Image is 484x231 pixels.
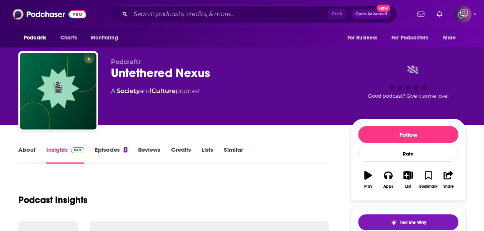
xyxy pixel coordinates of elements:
div: Apps [383,184,393,189]
div: 1 [124,147,127,152]
button: List [398,166,418,193]
img: User Profile [455,6,471,23]
button: open menu [438,31,466,45]
div: Play [364,184,372,189]
button: Play [358,166,378,193]
div: Search podcasts, credits, & more... [109,5,397,23]
img: Podchaser - Follow, Share and Rate Podcasts [13,7,86,21]
a: InsightsPodchaser Pro [46,146,84,164]
button: Follow [358,126,458,143]
span: Monitoring [91,33,118,43]
a: Episodes1 [95,146,127,164]
a: About [18,146,36,164]
span: and [140,87,152,95]
span: Podcasts [24,33,46,43]
span: For Podcasters [391,33,428,43]
div: Bookmark [419,184,437,189]
button: open menu [85,31,128,45]
span: Charts [60,33,77,43]
img: Podchaser Pro [71,147,84,153]
span: For Business [347,33,377,43]
button: open menu [342,31,387,45]
a: Show notifications dropdown [433,8,445,21]
span: Good podcast? Give it some love! [368,93,448,99]
button: open menu [18,31,56,45]
a: Credits [171,146,191,164]
span: Podcraftr [111,58,141,66]
img: Untethered Nexus [20,53,96,129]
a: Lists [202,146,213,164]
h1: Podcast Insights [18,194,88,206]
div: Share [443,184,453,189]
img: tell me why sparkle [391,220,397,226]
input: Search podcasts, credits, & more... [130,8,328,20]
button: Bookmark [418,166,438,193]
span: Open Advanced [355,12,387,16]
a: Similar [224,146,243,164]
a: Charts [55,31,81,45]
button: Apps [378,166,398,193]
button: tell me why sparkleTell Me Why [358,214,458,230]
div: List [405,184,411,189]
a: Culture [152,87,176,95]
span: Tell Me Why [400,220,426,226]
div: A podcast [111,87,200,96]
span: More [443,33,456,43]
button: Show profile menu [455,6,471,23]
a: Society [117,87,140,95]
div: Rate [358,146,458,162]
div: Good podcast? Give it some love! [351,58,466,106]
span: New [376,5,390,12]
button: Share [438,166,458,193]
a: Show notifications dropdown [414,8,427,21]
span: Logged in as corioliscompany [455,6,471,23]
a: Reviews [138,146,160,164]
button: Open AdvancedNew [352,10,391,19]
span: Ctrl K [328,9,346,19]
button: open menu [386,31,439,45]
